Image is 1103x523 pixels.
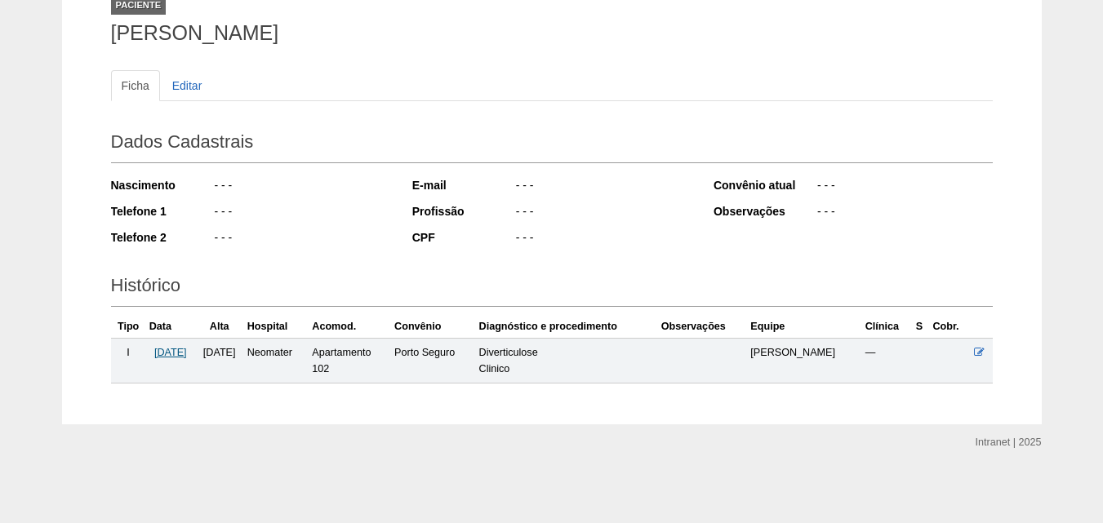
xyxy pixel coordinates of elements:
[309,315,391,339] th: Acomod.
[244,315,309,339] th: Hospital
[476,315,658,339] th: Diagnóstico e procedimento
[213,229,390,250] div: - - -
[714,203,816,219] div: Observações
[146,315,195,339] th: Data
[412,203,514,219] div: Profissão
[514,229,692,250] div: - - -
[514,203,692,224] div: - - -
[747,338,861,383] td: [PERSON_NAME]
[514,177,692,197] div: - - -
[913,315,930,339] th: S
[862,338,913,383] td: —
[213,203,390,224] div: - - -
[162,70,213,101] a: Editar
[111,315,146,339] th: Tipo
[309,338,391,383] td: Apartamento 102
[747,315,861,339] th: Equipe
[816,177,993,197] div: - - -
[391,338,475,383] td: Porto Seguro
[195,315,244,339] th: Alta
[412,229,514,246] div: CPF
[976,434,1042,450] div: Intranet | 2025
[111,229,213,246] div: Telefone 2
[213,177,390,197] div: - - -
[391,315,475,339] th: Convênio
[111,177,213,193] div: Nascimento
[114,344,143,361] div: I
[111,269,993,307] h2: Histórico
[154,347,187,358] a: [DATE]
[412,177,514,193] div: E-mail
[816,203,993,224] div: - - -
[929,315,971,339] th: Cobr.
[476,338,658,383] td: Diverticulose Clinico
[111,23,993,43] h1: [PERSON_NAME]
[203,347,236,358] span: [DATE]
[244,338,309,383] td: Neomater
[658,315,748,339] th: Observações
[111,70,160,101] a: Ficha
[111,126,993,163] h2: Dados Cadastrais
[714,177,816,193] div: Convênio atual
[111,203,213,219] div: Telefone 1
[862,315,913,339] th: Clínica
